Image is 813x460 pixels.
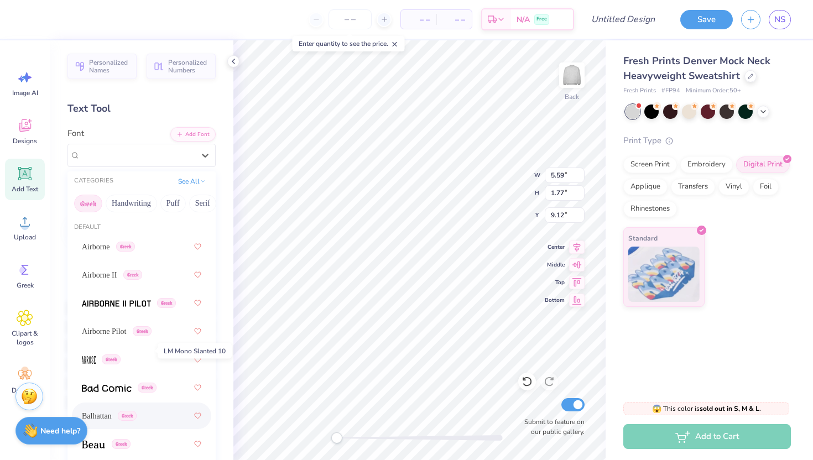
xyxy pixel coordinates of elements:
[623,86,656,96] span: Fresh Prints
[14,233,36,242] span: Upload
[102,354,121,364] span: Greek
[133,326,152,336] span: Greek
[89,59,130,74] span: Personalized Names
[82,326,127,337] span: Airborne Pilot
[106,195,157,212] button: Handwriting
[774,13,785,26] span: NS
[443,14,465,25] span: – –
[82,384,132,392] img: Bad Comic
[700,404,759,413] strong: sold out in S, M & L
[12,185,38,194] span: Add Text
[680,156,733,173] div: Embroidery
[628,247,700,302] img: Standard
[623,54,770,82] span: Fresh Prints Denver Mock Neck Heavyweight Sweatshirt
[408,14,430,25] span: – –
[753,179,779,195] div: Foil
[168,59,209,74] span: Personalized Numbers
[82,410,112,422] span: Balhattan
[82,356,96,364] img: Arrose
[12,88,38,97] span: Image AI
[147,54,216,79] button: Personalized Numbers
[545,243,565,252] span: Center
[331,432,342,443] div: Accessibility label
[12,386,38,395] span: Decorate
[82,269,117,281] span: Airborne II
[686,86,741,96] span: Minimum Order: 50 +
[736,156,790,173] div: Digital Print
[138,383,157,393] span: Greek
[7,329,43,347] span: Clipart & logos
[17,281,34,290] span: Greek
[623,201,677,217] div: Rhinestones
[67,127,84,140] label: Font
[67,101,216,116] div: Text Tool
[623,134,791,147] div: Print Type
[82,441,105,448] img: Beau
[518,417,585,437] label: Submit to feature on our public gallery.
[565,92,579,102] div: Back
[158,343,232,359] div: LM Mono Slanted 10
[74,195,102,212] button: Greek
[545,296,565,305] span: Bottom
[652,404,661,414] span: 😱
[40,426,80,436] strong: Need help?
[561,64,583,86] img: Back
[67,223,216,232] div: Default
[536,15,547,23] span: Free
[623,179,668,195] div: Applique
[582,8,664,30] input: Untitled Design
[82,241,110,253] span: Airborne
[67,54,137,79] button: Personalized Names
[116,242,135,252] span: Greek
[157,298,176,308] span: Greek
[170,127,216,142] button: Add Font
[671,179,715,195] div: Transfers
[74,176,113,186] div: CATEGORIES
[293,36,405,51] div: Enter quantity to see the price.
[623,156,677,173] div: Screen Print
[769,10,791,29] a: NS
[517,14,530,25] span: N/A
[329,9,372,29] input: – –
[175,176,209,187] button: See All
[545,260,565,269] span: Middle
[13,137,37,145] span: Designs
[545,278,565,287] span: Top
[123,270,142,280] span: Greek
[82,300,151,307] img: Airborne II Pilot
[680,10,733,29] button: Save
[628,232,658,244] span: Standard
[718,179,749,195] div: Vinyl
[189,195,216,212] button: Serif
[112,439,131,449] span: Greek
[652,404,761,414] span: This color is .
[661,86,680,96] span: # FP94
[160,195,186,212] button: Puff
[118,411,137,421] span: Greek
